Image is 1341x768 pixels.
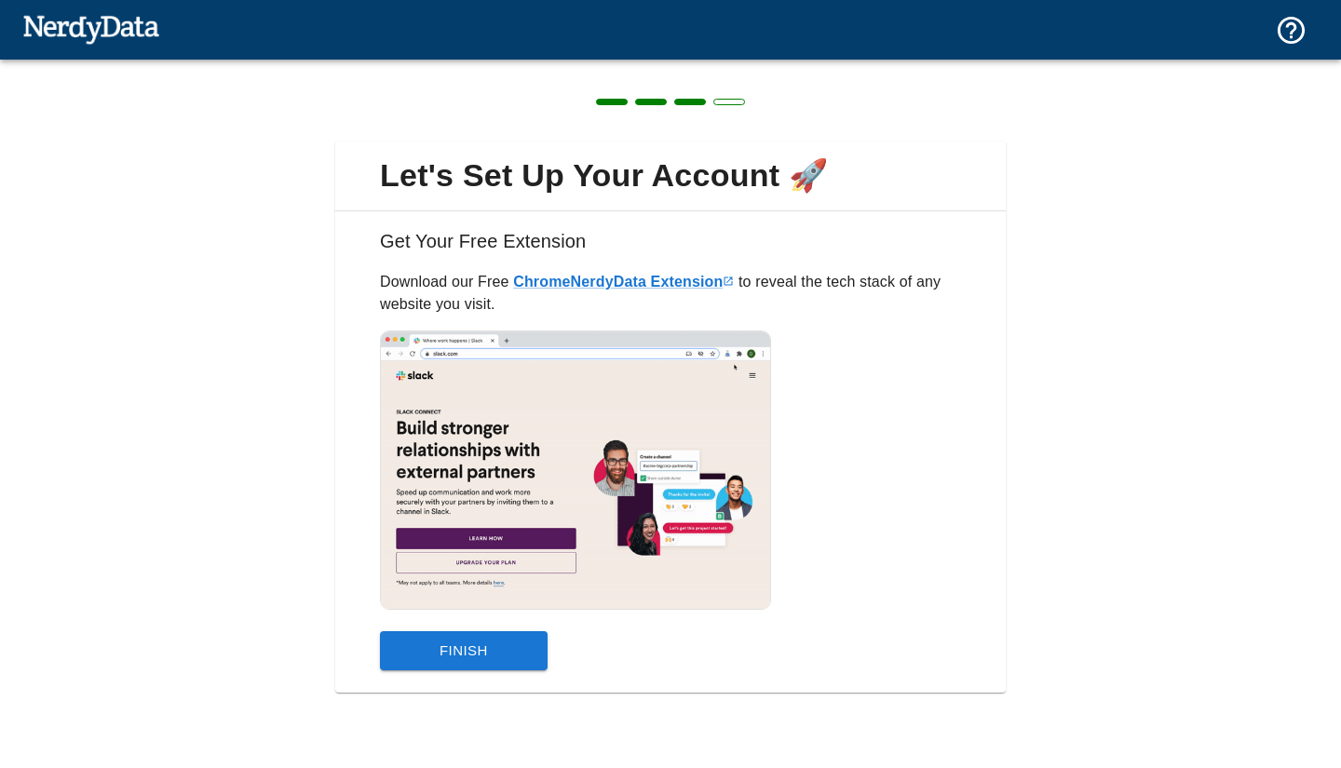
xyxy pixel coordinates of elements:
p: Download our Free to reveal the tech stack of any website you visit. [380,271,961,316]
button: Support and Documentation [1264,3,1319,58]
img: NerdyData.com [22,10,159,47]
h6: Get Your Free Extension [350,226,991,271]
button: Finish [380,631,548,670]
span: Let's Set Up Your Account 🚀 [350,156,991,195]
a: ChromeNerdyData Extension [513,274,734,290]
